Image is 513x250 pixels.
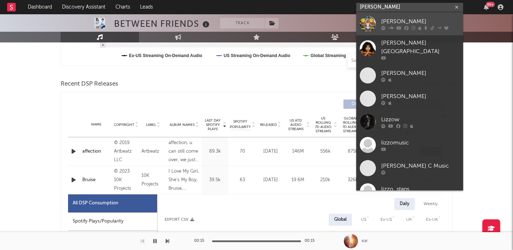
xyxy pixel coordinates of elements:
div: lizzomusic [381,138,460,147]
div: © 2019 Artbeatz LLC [114,139,138,164]
div: 10K Projects [141,172,165,189]
div: ear [362,238,368,244]
div: Weekly [418,198,443,210]
div: All DSP Consumption [68,194,157,213]
div: 00:15 [194,237,208,245]
text: Global Streaming On-Demand Audio [311,53,385,58]
button: Export CSV [165,218,194,222]
span: US Rolling 7D Audio Streams [313,116,333,133]
a: [PERSON_NAME] C Music [356,157,463,180]
div: I Love My Girl, She's My Boy, Bruise, Haircut, Redlight, Redlight (feat. Teezo Touchdown), Smiley... [169,167,200,193]
div: 63 [230,177,255,184]
div: All DSP Consumption [73,199,118,208]
div: [PERSON_NAME] [381,17,460,26]
div: Ex-UK [426,215,438,224]
div: Daily [394,198,415,210]
div: US [361,215,366,224]
div: [DATE] [259,148,283,155]
div: 99 + [486,2,495,7]
text: Ex-US Streaming On-Demand Audio [129,53,202,58]
div: 70 [230,148,255,155]
div: 875k [341,148,365,155]
div: 19.6M [286,177,310,184]
div: © 2023 10K Projects [114,167,138,193]
div: Artbeatz [141,147,165,156]
div: Ex-US [380,215,392,224]
span: Album Names [170,123,195,127]
a: Bruise [82,177,110,184]
text: US Streaming On-Demand Audio [224,53,290,58]
button: 99+ [484,4,489,10]
div: Spotify Plays/Popularity [68,213,157,231]
span: Spotify Popularity [230,119,251,130]
div: Global [334,215,347,224]
div: 556k [313,148,337,155]
div: [PERSON_NAME] [381,69,460,77]
div: [PERSON_NAME] C Music [381,162,460,170]
div: affection, u can still come over, we just need some time together [169,139,200,164]
input: Search by song name or URL [348,58,423,64]
span: Global Rolling 7D Audio Streams [341,116,361,133]
div: BETWEEN FRIENDS [114,18,211,30]
div: [PERSON_NAME] [GEOGRAPHIC_DATA] [381,39,460,56]
a: lizzomusic [356,133,463,157]
span: Label [146,123,156,127]
span: Copyright [114,123,134,127]
a: [PERSON_NAME] [356,64,463,87]
a: [PERSON_NAME] [356,87,463,110]
div: [DATE] [259,177,283,184]
button: Originals(74) [343,100,392,109]
a: lizzo_stans [356,180,463,203]
button: Track [220,18,265,29]
a: affection [82,148,110,155]
div: Name [82,122,110,127]
div: 00:15 [305,237,319,245]
a: [PERSON_NAME] [356,12,463,35]
span: US ATD Audio Streams [286,118,306,131]
div: [PERSON_NAME] [381,92,460,101]
span: Last Day Spotify Plays [203,118,222,131]
span: Recent DSP Releases [61,80,118,88]
div: Composers [68,231,157,249]
div: 210k [313,177,337,184]
input: Search for artists [356,3,463,12]
div: 326k [341,177,365,184]
span: Released [260,123,277,127]
a: Lizzow [356,110,463,133]
div: 89.3k [203,148,227,155]
a: [PERSON_NAME] [GEOGRAPHIC_DATA] [356,35,463,64]
div: lizzo_stans [381,185,460,193]
div: Lizzow [381,115,460,124]
div: 146M [286,148,310,155]
div: UK [406,215,412,224]
span: Originals ( 74 ) [348,102,381,106]
div: 39.5k [203,177,227,184]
